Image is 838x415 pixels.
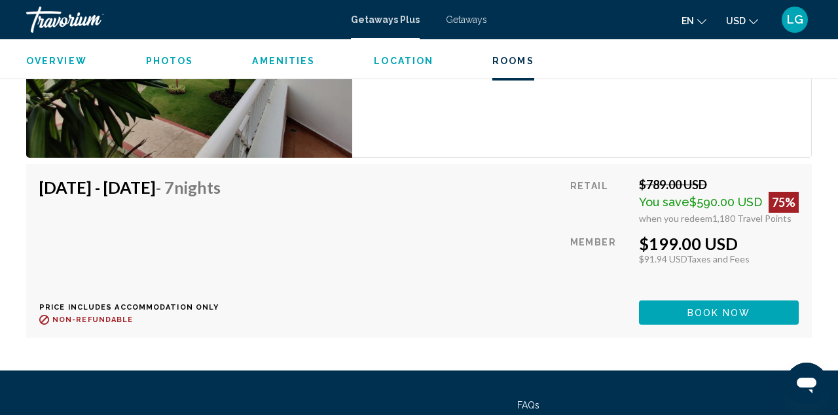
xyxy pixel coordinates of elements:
[446,14,487,25] a: Getaways
[156,177,221,197] span: - 7
[639,195,689,209] span: You save
[726,16,746,26] span: USD
[689,195,762,209] span: $590.00 USD
[682,11,706,30] button: Change language
[492,55,534,67] button: Rooms
[639,213,712,224] span: when you redeem
[639,253,799,264] div: $91.94 USD
[570,177,629,224] div: Retail
[374,55,433,67] button: Location
[687,308,751,318] span: Book now
[687,253,750,264] span: Taxes and Fees
[778,6,812,33] button: User Menu
[52,316,133,324] span: Non-refundable
[39,303,230,312] p: Price includes accommodation only
[492,56,534,66] span: Rooms
[682,16,694,26] span: en
[570,234,629,291] div: Member
[26,56,87,66] span: Overview
[786,363,828,405] iframe: Button to launch messaging window
[174,177,221,197] span: Nights
[639,300,799,325] button: Book now
[639,177,799,192] div: $789.00 USD
[769,192,799,213] div: 75%
[146,55,194,67] button: Photos
[252,56,315,66] span: Amenities
[252,55,315,67] button: Amenities
[374,56,433,66] span: Location
[39,177,221,197] h4: [DATE] - [DATE]
[26,7,338,33] a: Travorium
[726,11,758,30] button: Change currency
[26,55,87,67] button: Overview
[351,14,420,25] a: Getaways Plus
[517,400,539,410] a: FAQs
[787,13,803,26] span: LG
[146,56,194,66] span: Photos
[712,213,792,224] span: 1,180 Travel Points
[639,234,799,253] div: $199.00 USD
